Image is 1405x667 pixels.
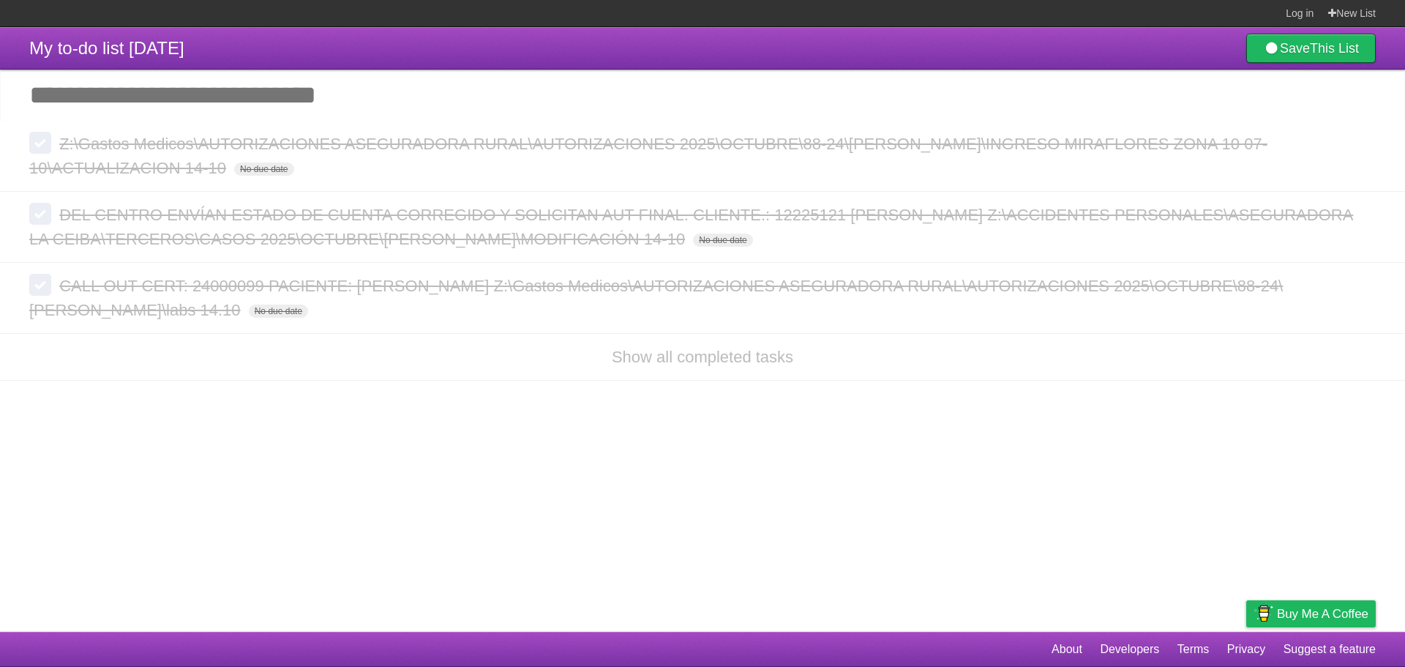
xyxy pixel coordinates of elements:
span: No due date [234,163,293,176]
span: Buy me a coffee [1277,601,1368,627]
span: My to-do list [DATE] [29,38,184,58]
a: Privacy [1227,636,1265,663]
span: No due date [249,305,308,318]
span: DEL CENTRO ENVÍAN ESTADO DE CUENTA CORREGIDO Y SOLICITAN AUT FINAL. CLIENTE.: 12225121 [PERSON_NA... [29,206,1353,248]
a: Buy me a coffee [1246,600,1376,627]
b: This List [1310,41,1359,56]
a: SaveThis List [1246,34,1376,63]
a: Suggest a feature [1284,636,1376,663]
a: Developers [1100,636,1159,663]
a: Terms [1177,636,1210,663]
label: Done [29,132,51,154]
span: CALL OUT CERT: 24000099 PACIENTE: [PERSON_NAME] Z:\Gastos Medicos\AUTORIZACIONES ASEGURADORA RURA... [29,277,1283,319]
a: Show all completed tasks [612,348,793,366]
label: Done [29,203,51,225]
a: About [1052,636,1082,663]
img: Buy me a coffee [1254,601,1273,626]
span: Z:\Gastos Medicos\AUTORIZACIONES ASEGURADORA RURAL\AUTORIZACIONES 2025\OCTUBRE\88-24\[PERSON_NAME... [29,135,1267,177]
span: No due date [693,234,752,247]
label: Done [29,274,51,296]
